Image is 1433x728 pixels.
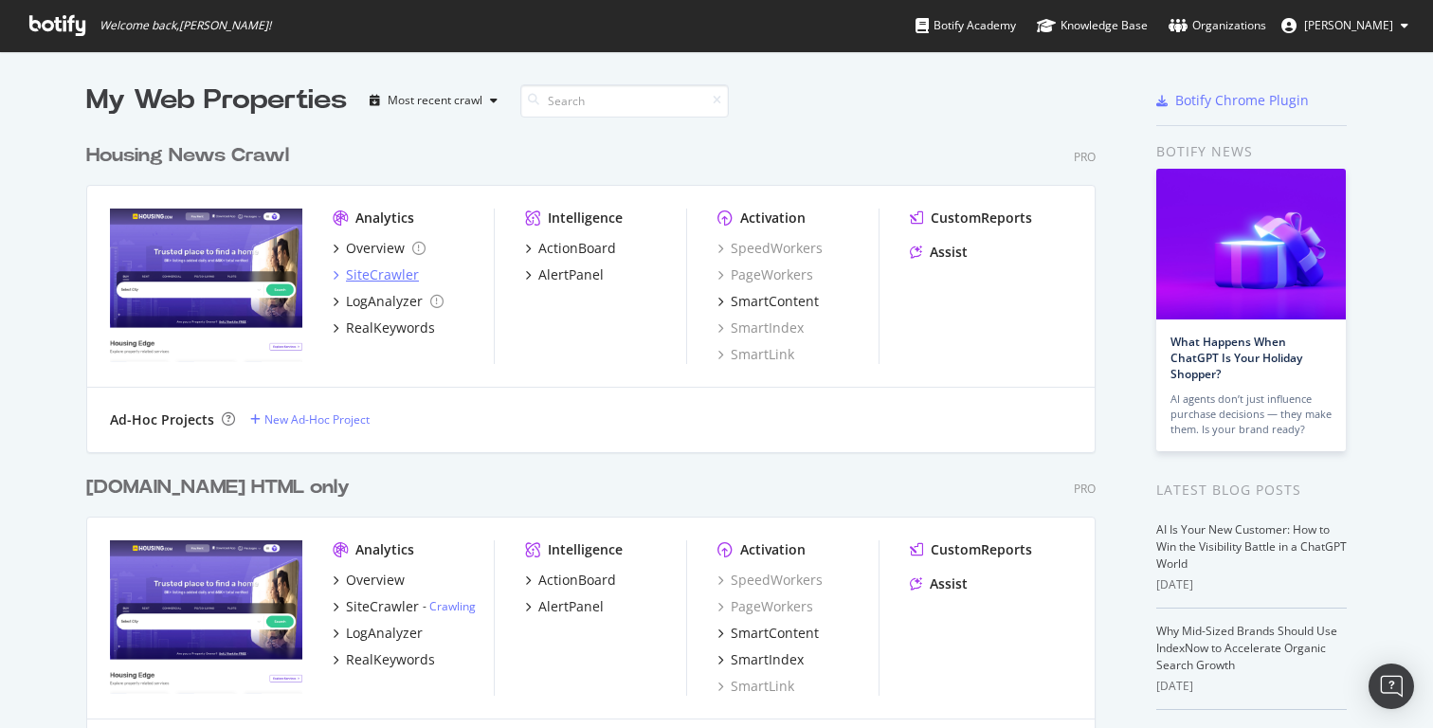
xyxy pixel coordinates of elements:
a: New Ad-Hoc Project [250,411,370,428]
div: Housing News Crawl [86,142,289,170]
div: Assist [930,574,968,593]
a: RealKeywords [333,318,435,337]
div: Assist [930,243,968,262]
a: LogAnalyzer [333,624,423,643]
a: SmartContent [717,624,819,643]
a: SmartLink [717,345,794,364]
a: LogAnalyzer [333,292,444,311]
a: Housing News Crawl [86,142,297,170]
a: Overview [333,239,426,258]
div: LogAnalyzer [346,292,423,311]
span: Shubham Jindal [1304,17,1393,33]
div: RealKeywords [346,650,435,669]
a: SmartLink [717,677,794,696]
div: Overview [346,571,405,590]
div: Latest Blog Posts [1156,480,1347,500]
div: AlertPanel [538,597,604,616]
a: [DOMAIN_NAME] HTML only [86,474,357,501]
a: PageWorkers [717,597,813,616]
div: ActionBoard [538,571,616,590]
a: AI Is Your New Customer: How to Win the Visibility Battle in a ChatGPT World [1156,521,1347,572]
a: Why Mid-Sized Brands Should Use IndexNow to Accelerate Organic Search Growth [1156,623,1337,673]
a: SmartIndex [717,318,804,337]
div: My Web Properties [86,82,347,119]
a: What Happens When ChatGPT Is Your Holiday Shopper? [1170,334,1302,382]
div: SmartIndex [731,650,804,669]
a: Crawling [429,598,476,614]
div: RealKeywords [346,318,435,337]
a: ActionBoard [525,239,616,258]
div: - [423,598,476,614]
div: New Ad-Hoc Project [264,411,370,428]
img: What Happens When ChatGPT Is Your Holiday Shopper? [1156,169,1346,319]
div: Knowledge Base [1037,16,1148,35]
div: CustomReports [931,540,1032,559]
div: Analytics [355,209,414,227]
a: AlertPanel [525,597,604,616]
div: ActionBoard [538,239,616,258]
div: Intelligence [548,540,623,559]
a: RealKeywords [333,650,435,669]
img: www.Housing.com [110,540,302,694]
div: Overview [346,239,405,258]
div: Pro [1074,149,1096,165]
a: SpeedWorkers [717,571,823,590]
div: Pro [1074,481,1096,497]
a: SpeedWorkers [717,239,823,258]
input: Search [520,84,729,118]
div: Organizations [1169,16,1266,35]
div: SmartContent [731,624,819,643]
a: SmartIndex [717,650,804,669]
a: Overview [333,571,405,590]
div: [DATE] [1156,576,1347,593]
a: SiteCrawler [333,265,419,284]
a: CustomReports [910,540,1032,559]
button: [PERSON_NAME] [1266,10,1424,41]
div: Intelligence [548,209,623,227]
a: Botify Chrome Plugin [1156,91,1309,110]
a: Assist [910,243,968,262]
div: SiteCrawler [346,597,419,616]
div: [DATE] [1156,678,1347,695]
a: SiteCrawler- Crawling [333,597,476,616]
span: Welcome back, [PERSON_NAME] ! [100,18,271,33]
img: Housing News Crawl [110,209,302,362]
a: PageWorkers [717,265,813,284]
div: Analytics [355,540,414,559]
a: AlertPanel [525,265,604,284]
div: LogAnalyzer [346,624,423,643]
a: SmartContent [717,292,819,311]
div: Open Intercom Messenger [1369,664,1414,709]
div: AI agents don’t just influence purchase decisions — they make them. Is your brand ready? [1170,391,1332,437]
div: SiteCrawler [346,265,419,284]
div: Botify Academy [916,16,1016,35]
div: Ad-Hoc Projects [110,410,214,429]
div: Most recent crawl [388,95,482,106]
a: CustomReports [910,209,1032,227]
div: SmartContent [731,292,819,311]
div: Activation [740,540,806,559]
div: [DOMAIN_NAME] HTML only [86,474,350,501]
a: ActionBoard [525,571,616,590]
div: CustomReports [931,209,1032,227]
div: Activation [740,209,806,227]
button: Most recent crawl [362,85,505,116]
div: Botify Chrome Plugin [1175,91,1309,110]
div: Botify news [1156,141,1347,162]
a: Assist [910,574,968,593]
div: AlertPanel [538,265,604,284]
